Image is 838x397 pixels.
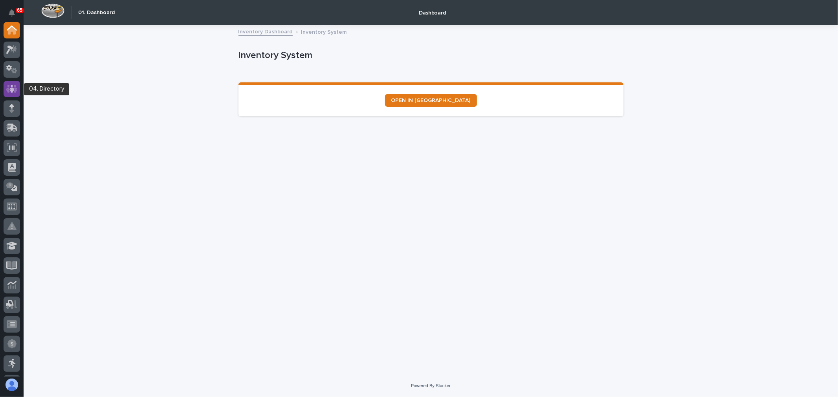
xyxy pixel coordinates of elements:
[10,9,20,22] div: Notifications65
[17,7,22,13] p: 65
[238,27,293,36] a: Inventory Dashboard
[391,98,471,103] span: OPEN IN [GEOGRAPHIC_DATA]
[301,27,347,36] p: Inventory System
[238,50,620,61] p: Inventory System
[41,4,64,18] img: Workspace Logo
[78,9,115,16] h2: 01. Dashboard
[4,5,20,21] button: Notifications
[411,383,451,388] a: Powered By Stacker
[385,94,477,107] a: OPEN IN [GEOGRAPHIC_DATA]
[4,377,20,393] button: users-avatar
